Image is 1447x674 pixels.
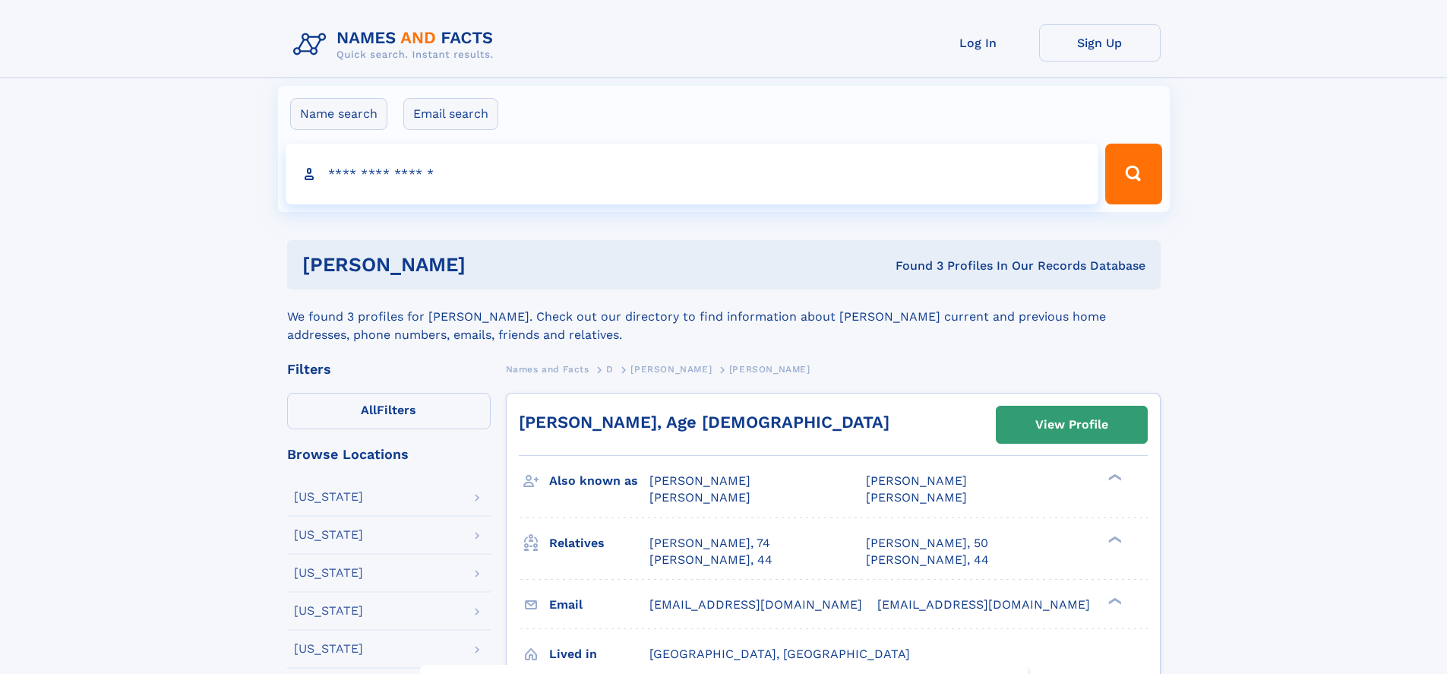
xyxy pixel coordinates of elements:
[1035,407,1108,442] div: View Profile
[681,258,1145,274] div: Found 3 Profiles In Our Records Database
[1104,473,1123,483] div: ❯
[866,490,967,505] span: [PERSON_NAME]
[294,605,363,617] div: [US_STATE]
[918,24,1039,62] a: Log In
[1039,24,1161,62] a: Sign Up
[630,359,712,378] a: [PERSON_NAME]
[287,362,491,376] div: Filters
[649,490,750,505] span: [PERSON_NAME]
[1104,596,1123,606] div: ❯
[729,364,810,375] span: [PERSON_NAME]
[294,643,363,655] div: [US_STATE]
[1105,144,1161,204] button: Search Button
[294,529,363,541] div: [US_STATE]
[649,597,862,612] span: [EMAIL_ADDRESS][DOMAIN_NAME]
[649,552,772,568] a: [PERSON_NAME], 44
[549,641,649,667] h3: Lived in
[877,597,1090,612] span: [EMAIL_ADDRESS][DOMAIN_NAME]
[630,364,712,375] span: [PERSON_NAME]
[294,567,363,579] div: [US_STATE]
[294,491,363,503] div: [US_STATE]
[286,144,1099,204] input: search input
[649,473,750,488] span: [PERSON_NAME]
[287,448,491,461] div: Browse Locations
[549,592,649,618] h3: Email
[866,473,967,488] span: [PERSON_NAME]
[866,535,988,552] a: [PERSON_NAME], 50
[290,98,387,130] label: Name search
[287,290,1161,344] div: We found 3 profiles for [PERSON_NAME]. Check out our directory to find information about [PERSON_...
[302,255,681,274] h1: [PERSON_NAME]
[606,364,614,375] span: D
[519,413,889,432] a: [PERSON_NAME], Age [DEMOGRAPHIC_DATA]
[287,393,491,429] label: Filters
[649,647,910,661] span: [GEOGRAPHIC_DATA], [GEOGRAPHIC_DATA]
[606,359,614,378] a: D
[1104,534,1123,544] div: ❯
[997,407,1147,443] a: View Profile
[649,535,770,552] a: [PERSON_NAME], 74
[549,468,649,494] h3: Also known as
[287,24,506,65] img: Logo Names and Facts
[403,98,498,130] label: Email search
[549,530,649,556] h3: Relatives
[866,552,989,568] a: [PERSON_NAME], 44
[361,403,377,417] span: All
[506,359,589,378] a: Names and Facts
